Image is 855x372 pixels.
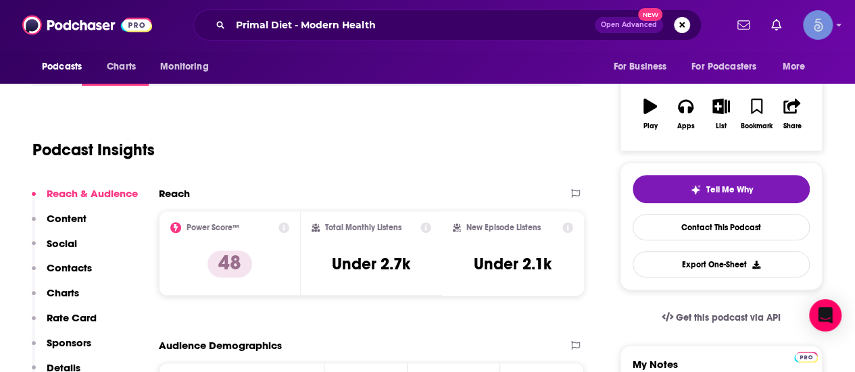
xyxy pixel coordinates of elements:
p: Sponsors [47,336,91,349]
button: Reach & Audience [32,187,138,212]
button: Content [32,212,87,237]
img: Podchaser - Follow, Share and Rate Podcasts [22,12,152,38]
h3: Under 2.1k [474,254,552,274]
div: Open Intercom Messenger [809,299,841,331]
h2: Reach [159,187,190,200]
p: Charts [47,286,79,299]
button: Sponsors [32,336,91,361]
button: Show profile menu [803,10,833,40]
div: Play [643,122,658,130]
p: Reach & Audience [47,187,138,200]
button: List [704,90,739,138]
button: open menu [683,54,776,80]
h2: Power Score™ [187,223,239,232]
h1: Podcast Insights [32,140,155,160]
button: tell me why sparkleTell Me Why [633,175,810,203]
button: Bookmark [739,90,774,138]
button: open menu [151,54,226,80]
h3: Under 2.7k [332,254,410,274]
button: Play [633,90,668,138]
div: Bookmark [741,122,773,130]
h2: New Episode Listens [466,223,541,232]
button: Contacts [32,261,92,286]
h2: Total Monthly Listens [325,223,401,232]
div: List [716,122,727,130]
span: Tell Me Why [706,184,753,195]
input: Search podcasts, credits, & more... [230,14,595,36]
p: 48 [207,250,252,277]
p: Social [47,237,77,250]
a: Show notifications dropdown [766,14,787,36]
span: Get this podcast via API [676,312,781,323]
div: Apps [677,122,695,130]
p: Rate Card [47,311,97,324]
button: Open AdvancedNew [595,17,663,33]
span: For Business [613,57,666,76]
div: Search podcasts, credits, & more... [193,9,702,41]
img: User Profile [803,10,833,40]
span: Monitoring [160,57,208,76]
span: Open Advanced [601,22,657,28]
a: Get this podcast via API [651,301,791,334]
button: Rate Card [32,311,97,336]
a: Pro website [794,350,818,363]
a: Show notifications dropdown [732,14,755,36]
img: tell me why sparkle [690,184,701,195]
button: Charts [32,286,79,311]
span: More [783,57,806,76]
a: Contact This Podcast [633,214,810,240]
span: For Podcasters [691,57,756,76]
button: open menu [32,54,99,80]
button: Share [775,90,810,138]
a: Charts [98,54,144,80]
button: open menu [604,54,683,80]
span: Charts [107,57,136,76]
span: New [638,8,662,21]
span: Logged in as Spiral5-G1 [803,10,833,40]
h2: Audience Demographics [159,339,282,352]
div: Share [783,122,801,130]
p: Contacts [47,261,92,274]
button: Social [32,237,77,262]
button: open menu [773,54,823,80]
button: Apps [668,90,703,138]
button: Export One-Sheet [633,251,810,277]
p: Content [47,212,87,225]
img: Podchaser Pro [794,352,818,363]
span: Podcasts [42,57,82,76]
